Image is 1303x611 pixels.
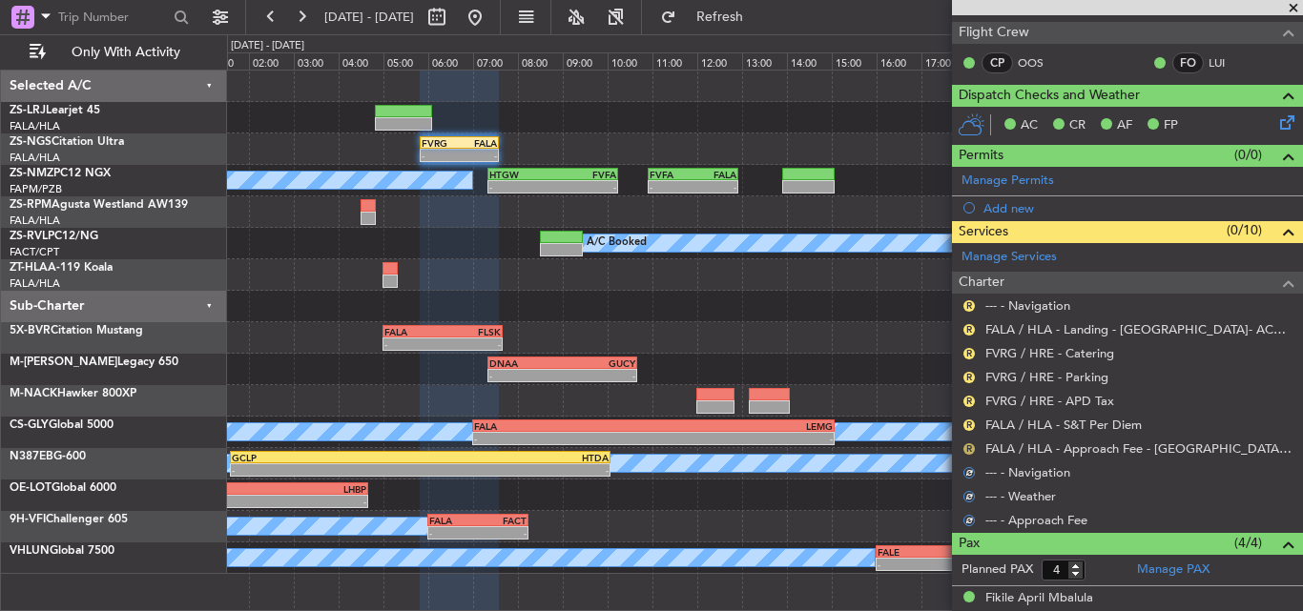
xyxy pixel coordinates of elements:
[963,443,975,455] button: R
[324,9,414,26] span: [DATE] - [DATE]
[963,324,975,336] button: R
[921,52,966,70] div: 17:00
[474,420,653,432] div: FALA
[652,52,697,70] div: 11:00
[1209,54,1251,71] a: LUI
[10,451,86,462] a: N387EBG-600
[10,276,60,291] a: FALA/HLA
[10,199,52,211] span: ZS-RPM
[10,482,52,494] span: OE-LOT
[10,136,124,148] a: ZS-NGSCitation Ultra
[983,200,1293,216] div: Add new
[10,105,46,116] span: ZS-LRJ
[985,417,1142,433] a: FALA / HLA - S&T Per Diem
[985,464,1070,480] a: --- - Navigation
[58,3,168,31] input: Trip Number
[563,52,608,70] div: 09:00
[422,150,459,161] div: -
[959,533,980,555] span: Pax
[10,168,53,179] span: ZS-NMZ
[963,396,975,407] button: R
[10,514,46,525] span: 9H-VFI
[10,419,49,431] span: CS-GLY
[1234,533,1262,553] span: (4/4)
[1172,52,1204,73] div: FO
[10,231,98,242] a: ZS-RVLPC12/NG
[1117,116,1132,135] span: AF
[10,482,116,494] a: OE-LOTGlobal 6000
[963,300,975,312] button: R
[553,181,617,193] div: -
[985,393,1114,409] a: FVRG / HRE - APD Tax
[10,388,136,399] a: M-NACKHawker 800XP
[985,488,1056,504] a: --- - Weather
[339,52,383,70] div: 04:00
[878,546,1158,558] div: FALE
[232,452,421,463] div: GCLP
[10,325,143,336] a: 5X-BVRCitation Mustang
[959,272,1004,294] span: Charter
[985,321,1293,337] a: FALA / HLA - Landing - [GEOGRAPHIC_DATA]- ACC # 1800
[651,2,766,32] button: Refresh
[384,338,443,350] div: -
[10,151,60,165] a: FALA/HLA
[1021,116,1038,135] span: AC
[985,345,1114,361] a: FVRG / HRE - Catering
[474,433,653,444] div: -
[1018,54,1061,71] a: OOS
[963,419,975,431] button: R
[553,169,617,180] div: FVFA
[959,221,1008,243] span: Services
[443,326,501,337] div: FLSK
[10,262,48,274] span: ZT-HLA
[10,514,128,525] a: 9H-VFIChallenger 605
[421,452,610,463] div: HTDA
[962,172,1054,191] a: Manage Permits
[963,348,975,359] button: R
[962,248,1057,267] a: Manage Services
[384,326,443,337] div: FALA
[443,338,501,350] div: -
[232,464,421,476] div: -
[962,560,1033,580] label: Planned PAX
[1227,220,1262,240] span: (0/10)
[1234,145,1262,165] span: (0/0)
[693,181,735,193] div: -
[1164,116,1178,135] span: FP
[429,527,478,539] div: -
[982,52,1013,73] div: CP
[693,169,735,180] div: FALA
[428,52,473,70] div: 06:00
[489,370,563,381] div: -
[489,357,563,369] div: DNAA
[985,297,1070,314] a: --- - Navigation
[787,52,832,70] div: 14:00
[460,137,497,149] div: FALA
[10,325,51,336] span: 5X-BVR
[742,52,787,70] div: 13:00
[985,512,1087,528] a: --- - Approach Fee
[832,52,877,70] div: 15:00
[10,356,117,368] span: M-[PERSON_NAME]
[50,46,201,59] span: Only With Activity
[429,515,478,526] div: FALA
[1069,116,1086,135] span: CR
[10,105,100,116] a: ZS-LRJLearjet 45
[10,545,114,557] a: VHLUNGlobal 7500
[10,262,113,274] a: ZT-HLAA-119 Koala
[608,52,652,70] div: 10:00
[697,52,742,70] div: 12:00
[562,370,635,381] div: -
[1137,560,1210,580] a: Manage PAX
[10,119,60,133] a: FALA/HLA
[10,245,59,259] a: FACT/CPT
[489,169,553,180] div: HTGW
[985,589,1093,608] div: Fikile April Mbalula
[10,451,53,462] span: N387EB
[653,433,833,444] div: -
[650,181,693,193] div: -
[478,515,527,526] div: FACT
[10,545,50,557] span: VHLUN
[148,496,366,507] div: -
[518,52,563,70] div: 08:00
